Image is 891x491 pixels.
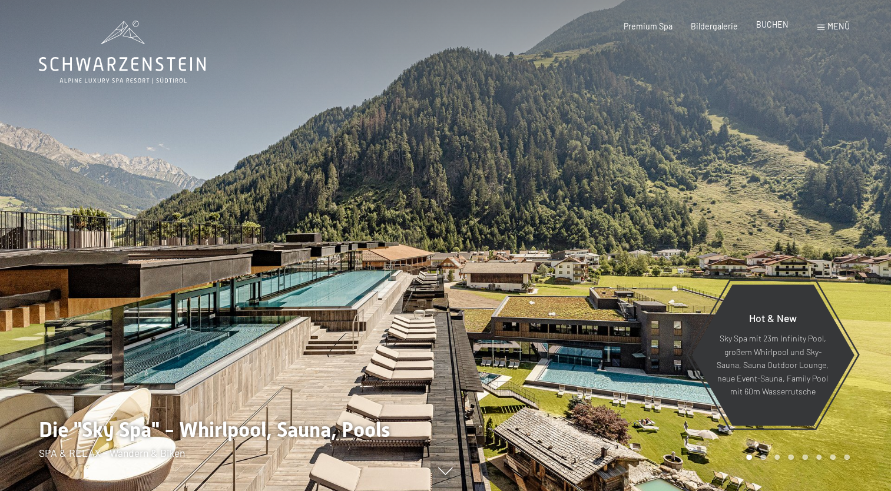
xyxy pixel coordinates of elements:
[690,284,854,426] a: Hot & New Sky Spa mit 23m Infinity Pool, großem Whirlpool und Sky-Sauna, Sauna Outdoor Lounge, ne...
[760,454,766,460] div: Carousel Page 2
[756,19,789,29] a: BUCHEN
[802,454,808,460] div: Carousel Page 5
[830,454,836,460] div: Carousel Page 7
[748,311,796,324] span: Hot & New
[827,21,850,31] span: Menü
[624,21,673,31] a: Premium Spa
[742,454,849,460] div: Carousel Pagination
[816,454,822,460] div: Carousel Page 6
[788,454,794,460] div: Carousel Page 4
[844,454,850,460] div: Carousel Page 8
[691,21,738,31] a: Bildergalerie
[774,454,780,460] div: Carousel Page 3
[716,332,829,399] p: Sky Spa mit 23m Infinity Pool, großem Whirlpool und Sky-Sauna, Sauna Outdoor Lounge, neue Event-S...
[746,454,752,460] div: Carousel Page 1 (Current Slide)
